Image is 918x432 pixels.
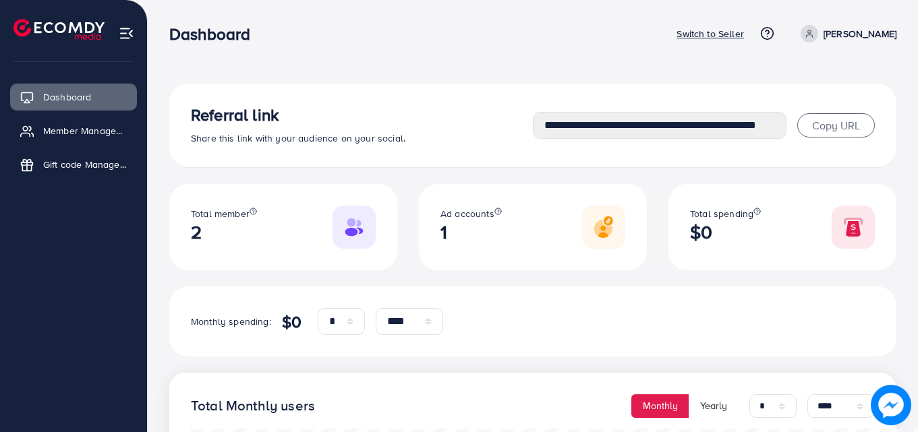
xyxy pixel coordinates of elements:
[677,26,744,42] p: Switch to Seller
[191,207,250,220] span: Total member
[282,312,302,332] h4: $0
[191,131,405,145] span: Share this link with your audience on your social.
[797,113,875,137] button: Copy URL
[10,84,137,111] a: Dashboard
[689,394,739,418] button: Yearly
[832,206,875,249] img: Responsive image
[119,26,134,41] img: menu
[812,118,860,133] span: Copy URL
[13,19,105,40] img: logo
[824,26,896,42] p: [PERSON_NAME]
[440,221,502,243] h2: 1
[191,313,271,330] p: Monthly spending:
[191,398,315,414] h4: Total Monthly users
[43,90,91,104] span: Dashboard
[43,158,127,171] span: Gift code Management
[333,206,376,249] img: Responsive image
[43,124,127,137] span: Member Management
[169,24,261,44] h3: Dashboard
[690,207,753,220] span: Total spending
[631,394,689,418] button: Monthly
[871,385,911,425] img: image
[10,151,137,178] a: Gift code Management
[191,105,533,125] h3: Referral link
[795,25,896,42] a: [PERSON_NAME]
[191,221,257,243] h2: 2
[690,221,761,243] h2: $0
[10,117,137,144] a: Member Management
[582,206,625,249] img: Responsive image
[440,207,494,220] span: Ad accounts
